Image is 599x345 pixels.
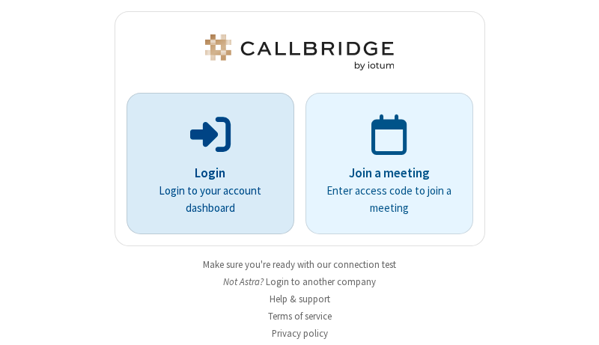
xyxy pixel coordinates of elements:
a: Join a meetingEnter access code to join a meeting [305,93,473,234]
p: Join a meeting [326,164,452,183]
button: LoginLogin to your account dashboard [127,93,294,234]
img: Astra [202,34,397,70]
p: Login to your account dashboard [148,183,273,216]
p: Login [148,164,273,183]
a: Privacy policy [272,327,328,340]
button: Login to another company [266,275,376,289]
a: Make sure you're ready with our connection test [203,258,396,271]
a: Terms of service [268,310,332,323]
a: Help & support [270,293,330,305]
li: Not Astra? [115,275,485,289]
p: Enter access code to join a meeting [326,183,452,216]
